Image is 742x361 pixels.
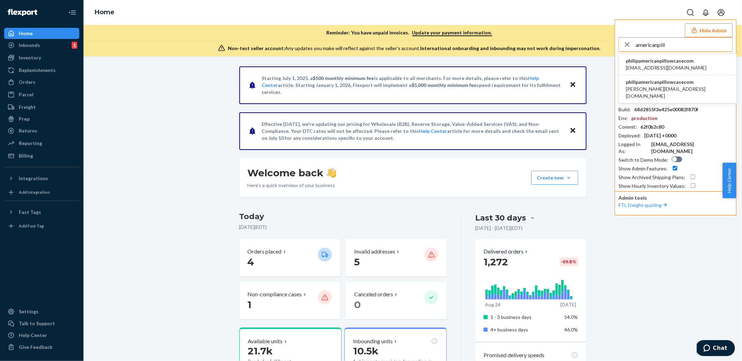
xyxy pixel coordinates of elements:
[19,104,36,111] div: Freight
[4,52,79,63] a: Inventory
[248,248,282,256] p: Orders placed
[19,67,56,74] div: Replenishments
[19,308,39,315] div: Settings
[636,38,732,51] input: Search or paste seller ID
[354,248,395,256] p: Invalid addresses
[19,91,33,98] div: Parcel
[531,171,578,185] button: Create new
[248,290,302,298] p: Non-compliance cases
[239,211,447,222] h3: Today
[19,332,47,339] div: Help Center
[19,152,33,159] div: Billing
[248,299,252,311] span: 1
[619,202,669,208] a: FTL Freight quoting
[262,121,563,142] p: Effective [DATE], we're updating our pricing for Wholesale (B2B), Reserve Storage, Value-Added Se...
[353,345,378,357] span: 10.5k
[72,42,77,49] div: 1
[19,115,30,122] div: Prep
[346,282,447,319] button: Canceled orders 0
[248,345,273,357] span: 21.7k
[697,340,735,358] iframe: Opens a widget where you can chat to one of our agents
[4,173,79,184] button: Integrations
[8,9,37,16] img: Flexport logo
[626,86,729,99] span: [PERSON_NAME][EMAIL_ADDRESS][DOMAIN_NAME]
[4,318,79,329] button: Talk to Support
[89,2,120,23] ol: breadcrumbs
[248,337,283,345] p: Available units
[4,138,79,149] a: Reporting
[723,163,736,198] button: Help Center
[239,239,340,276] button: Orders placed 4
[4,207,79,218] button: Fast Tags
[248,167,336,179] h1: Welcome back
[19,127,37,134] div: Returns
[4,102,79,113] a: Freight
[568,126,577,136] button: Close
[4,330,79,341] a: Help Center
[4,77,79,88] a: Orders
[626,57,707,64] span: philipamericanpillowcasecom
[4,113,79,125] a: Prep
[354,256,360,268] span: 5
[95,8,114,16] a: Home
[490,326,559,333] p: 4+ business days
[484,351,544,359] p: Promised delivery speeds
[475,212,526,223] div: Last 30 days
[19,30,33,37] div: Home
[4,125,79,136] a: Returns
[19,79,35,86] div: Orders
[4,89,79,100] a: Parcel
[619,115,628,122] div: Env :
[327,168,336,178] img: hand-wave emoji
[248,182,336,189] p: Here’s a quick overview of your business
[619,106,631,113] div: Build :
[19,223,44,229] div: Add Fast Tag
[619,174,685,181] div: Show Archived Shipping Plans :
[619,157,668,163] div: Switch to Demo Mode :
[4,187,79,198] a: Add Integration
[475,225,522,232] p: [DATE] - [DATE] ( EDT )
[262,75,563,96] p: Starting July 1, 2025, a is applicable to all merchants. For more details, please refer to this a...
[19,54,41,61] div: Inventory
[619,123,637,130] div: Commit :
[228,45,285,51] span: Non-test seller account:
[4,40,79,51] a: Inbounds1
[239,282,340,319] button: Non-compliance cases 1
[4,65,79,76] a: Replenishments
[228,45,600,52] div: Any updates you make will reflect against the seller's account.
[684,6,697,19] button: Open Search Box
[248,256,254,268] span: 4
[685,23,733,37] button: Hide Admin
[714,6,728,19] button: Open account menu
[412,82,477,88] span: $5,000 monthly minimum fee
[619,132,641,139] div: Deployed :
[354,290,393,298] p: Canceled orders
[560,301,576,308] p: [DATE]
[619,141,648,155] div: Logged In As :
[484,248,529,256] button: Delivered orders
[19,175,48,182] div: Integrations
[327,29,492,36] p: Reminder: You have unpaid invoices.
[4,306,79,317] a: Settings
[4,150,79,161] a: Billing
[353,337,393,345] p: Inbounding units
[4,28,79,39] a: Home
[626,64,707,71] span: [EMAIL_ADDRESS][DOMAIN_NAME]
[568,80,577,90] button: Close
[346,239,447,276] button: Invalid addresses 5
[619,165,668,172] div: Show Admin Features :
[565,327,578,332] span: 46.0%
[626,79,729,86] span: philipamericanpillowcasecom
[651,141,733,155] div: [EMAIL_ADDRESS][DOMAIN_NAME]
[631,115,657,122] div: production
[560,257,578,266] div: -69.8 %
[19,189,50,195] div: Add Integration
[19,140,42,147] div: Reporting
[644,132,676,139] div: [DATE] +0000
[19,209,41,216] div: Fast Tags
[699,6,713,19] button: Open notifications
[412,30,492,36] a: Update your payment information.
